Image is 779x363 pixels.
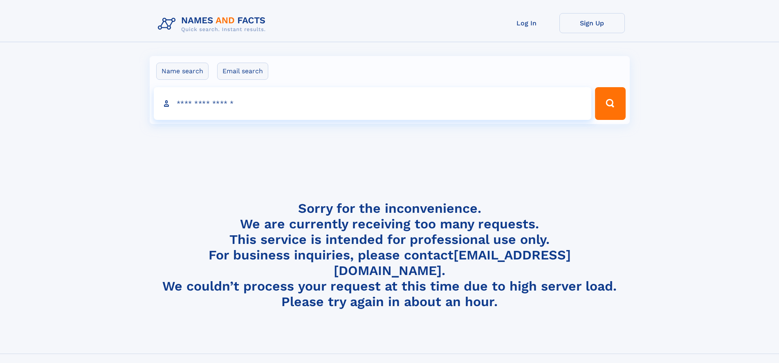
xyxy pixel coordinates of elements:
[494,13,559,33] a: Log In
[155,13,272,35] img: Logo Names and Facts
[334,247,571,278] a: [EMAIL_ADDRESS][DOMAIN_NAME]
[595,87,625,120] button: Search Button
[154,87,592,120] input: search input
[217,63,268,80] label: Email search
[156,63,209,80] label: Name search
[559,13,625,33] a: Sign Up
[155,201,625,310] h4: Sorry for the inconvenience. We are currently receiving too many requests. This service is intend...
